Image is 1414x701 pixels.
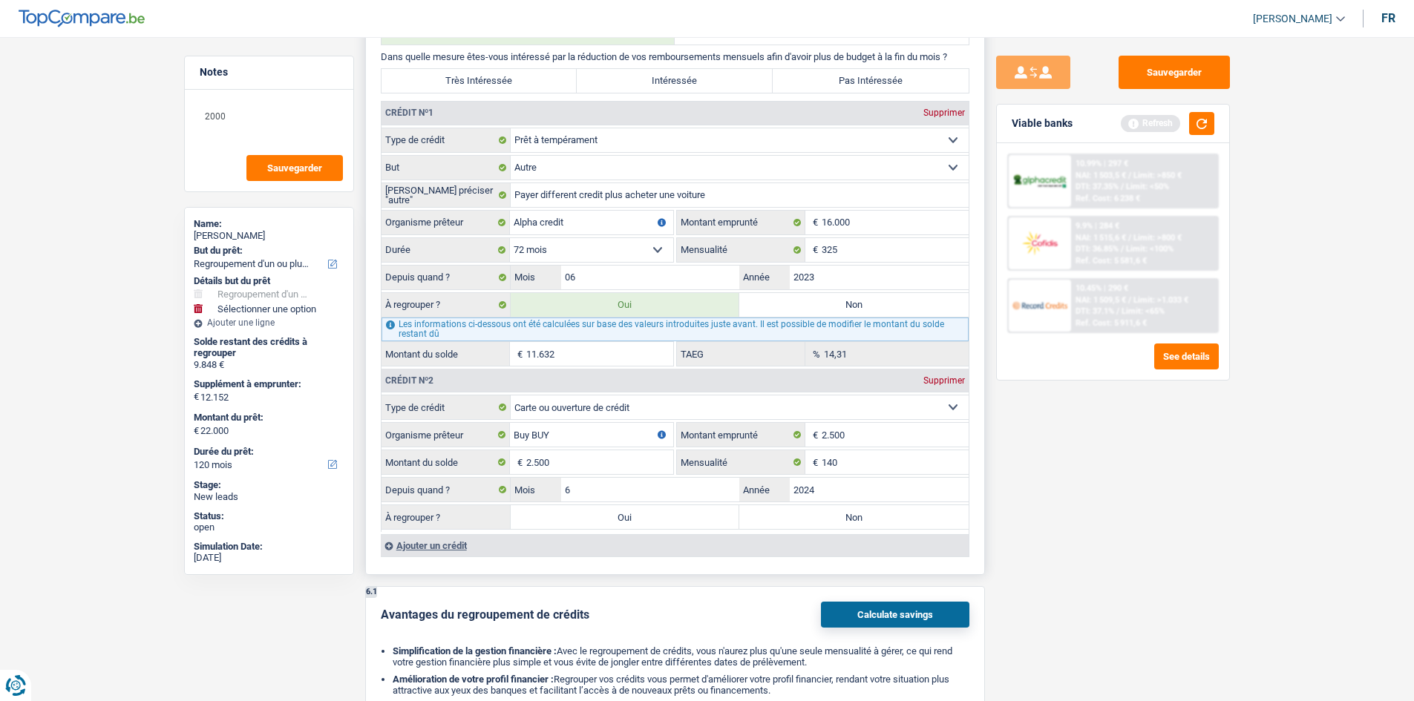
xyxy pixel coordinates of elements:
[511,293,740,317] label: Oui
[577,69,773,93] label: Intéressée
[1119,56,1230,89] button: Sauvegarder
[561,478,740,501] input: MM
[194,378,341,390] label: Supplément à emprunter:
[1076,221,1119,231] div: 9.9% | 284 €
[510,450,526,474] span: €
[194,230,344,242] div: [PERSON_NAME]
[194,510,344,522] div: Status:
[920,108,969,117] div: Supprimer
[381,608,589,622] div: Avantages du regroupement de crédits
[194,245,341,257] label: But du prêt:
[1154,343,1219,369] button: See details
[393,645,557,656] b: Simplification de la gestion financière :
[561,266,740,289] input: MM
[1076,283,1128,293] div: 10.45% | 290 €
[821,602,969,628] button: Calculate savings
[393,645,969,668] li: Avec le regroupement de crédits, vous n'aurez plus qu'une seule mensualité à gérer, ce qui rend v...
[790,266,969,289] input: AAAA
[1133,171,1182,180] span: Limit: >850 €
[382,211,510,234] label: Organisme prêteur
[1122,306,1165,316] span: Limit: <65%
[382,108,437,117] div: Crédit nº1
[510,342,526,366] span: €
[1012,292,1067,319] img: Record Credits
[1076,306,1114,316] span: DTI: 37.1%
[805,211,822,234] span: €
[194,552,344,564] div: [DATE]
[1012,117,1073,130] div: Viable banks
[1121,115,1180,131] div: Refresh
[382,342,510,366] label: Montant du solde
[1076,295,1126,305] span: NAI: 1 509,5 €
[1076,182,1119,191] span: DTI: 37.35%
[393,674,554,685] b: Amélioration de votre profil financier :
[805,238,822,262] span: €
[1253,13,1332,25] span: [PERSON_NAME]
[739,266,790,289] label: Année
[1126,182,1169,191] span: Limit: <50%
[1012,229,1067,257] img: Cofidis
[381,51,969,62] p: Dans quelle mesure êtes-vous intéressé par la réduction de vos remboursements mensuels afin d'avo...
[511,505,740,529] label: Oui
[1381,11,1395,25] div: fr
[381,534,969,556] div: Ajouter un crédit
[19,10,145,27] img: TopCompare Logo
[1076,233,1126,243] span: NAI: 1 515,6 €
[194,425,199,437] span: €
[1121,182,1124,191] span: /
[382,505,511,529] label: À regrouper ?
[677,423,805,447] label: Montant emprunté
[382,478,511,501] label: Depuis quand ?
[1241,7,1345,31] a: [PERSON_NAME]
[194,446,341,458] label: Durée du prêt:
[382,183,511,207] label: [PERSON_NAME] préciser "autre"
[1133,295,1188,305] span: Limit: >1.033 €
[805,450,822,474] span: €
[194,336,344,359] div: Solde restant des crédits à regrouper
[382,395,511,419] label: Type de crédit
[382,266,511,289] label: Depuis quand ?
[194,359,344,371] div: 9.848 €
[267,163,322,173] span: Sauvegarder
[1076,244,1119,254] span: DTI: 36.85%
[1012,173,1067,190] img: AlphaCredit
[1128,295,1131,305] span: /
[511,266,561,289] label: Mois
[194,412,341,424] label: Montant du prêt:
[1121,244,1124,254] span: /
[677,342,805,366] label: TAEG
[194,391,199,403] span: €
[805,423,822,447] span: €
[677,238,805,262] label: Mensualité
[382,317,969,341] div: Les informations ci-dessous ont été calculées sur base des valeurs introduites juste avant. Il es...
[194,218,344,230] div: Name:
[1076,171,1126,180] span: NAI: 1 503,5 €
[1126,244,1174,254] span: Limit: <100%
[382,156,511,180] label: But
[194,521,344,533] div: open
[366,587,377,598] div: 6.1
[739,505,969,529] label: Non
[382,293,511,317] label: À regrouper ?
[194,491,344,503] div: New leads
[194,541,344,553] div: Simulation Date:
[194,317,344,328] div: Ajouter une ligne
[677,450,805,474] label: Mensualité
[382,128,511,152] label: Type de crédit
[246,155,343,181] button: Sauvegarder
[382,376,437,385] div: Crédit nº2
[194,275,344,287] div: Détails but du prêt
[200,66,338,79] h5: Notes
[382,238,510,262] label: Durée
[920,376,969,385] div: Supprimer
[1076,256,1147,266] div: Ref. Cost: 5 581,6 €
[382,69,577,93] label: Très Intéressée
[382,450,510,474] label: Montant du solde
[1076,159,1128,168] div: 10.99% | 297 €
[1076,318,1147,328] div: Ref. Cost: 5 911,6 €
[1128,233,1131,243] span: /
[393,674,969,696] li: Regrouper vos crédits vous permet d'améliorer votre profil financier, rendant votre situation plu...
[739,478,790,501] label: Année
[739,293,969,317] label: Non
[773,69,969,93] label: Pas Intéressée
